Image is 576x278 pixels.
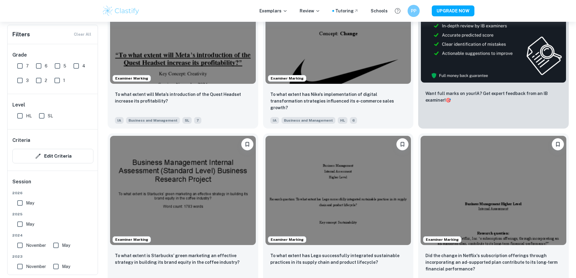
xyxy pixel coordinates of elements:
[423,237,461,242] span: Examiner Marking
[12,137,30,144] h6: Criteria
[12,254,93,259] span: 2023
[12,30,30,39] h6: Filters
[115,117,124,124] span: IA
[12,149,93,163] button: Edit Criteria
[82,63,85,69] span: 4
[113,76,151,81] span: Examiner Marking
[12,190,93,196] span: 2026
[26,113,32,119] span: HL
[48,113,53,119] span: SL
[12,233,93,238] span: 2024
[12,101,93,109] h6: Level
[115,91,251,104] p: To what extent will Meta’s introduction of the Quest Headset increase its profitability?
[45,77,47,84] span: 2
[26,221,34,227] span: May
[371,8,388,14] a: Schools
[335,8,359,14] a: Tutoring
[350,117,357,124] span: 6
[421,136,566,245] img: Business and Management IA example thumbnail: Did the change in Netflix's subscription
[62,242,70,249] span: May
[12,178,93,190] h6: Session
[268,76,306,81] span: Examiner Marking
[63,63,66,69] span: 5
[265,136,411,245] img: Business and Management IA example thumbnail: To what extent has Lego successfully int
[268,237,306,242] span: Examiner Marking
[182,117,192,124] span: SL
[281,117,335,124] span: Business and Management
[26,242,46,249] span: November
[270,91,406,111] p: To what extent has Nike's implementation of digital transformation strategies influenced its e-co...
[338,117,347,124] span: HL
[410,8,417,14] h6: PP
[102,5,140,17] img: Clastify logo
[270,252,406,266] p: To what extent has Lego successfully integrated sustainable practices in its supply chain and pro...
[113,237,151,242] span: Examiner Marking
[425,90,561,103] p: Want full marks on your IA ? Get expert feedback from an IB examiner!
[552,138,564,150] button: Bookmark
[259,8,288,14] p: Exemplars
[63,77,65,84] span: 1
[300,8,320,14] p: Review
[45,63,47,69] span: 6
[396,138,408,150] button: Bookmark
[115,252,251,266] p: To what extent is Starbucks’ green marketing an effective strategy in building its brand equity i...
[126,117,180,124] span: Business and Management
[26,77,29,84] span: 3
[26,200,34,206] span: May
[62,263,70,270] span: May
[26,63,29,69] span: 7
[425,252,561,272] p: Did the change in Netflix's subscription offerings through incorporating an ad-supported plan con...
[12,211,93,217] span: 2025
[270,117,279,124] span: IA
[408,5,420,17] button: PP
[12,51,93,59] h6: Grade
[446,98,451,103] span: 🎯
[241,138,253,150] button: Bookmark
[110,136,256,245] img: Business and Management IA example thumbnail: To what extent is Starbucks’ green marke
[392,6,403,16] button: Help and Feedback
[194,117,201,124] span: 7
[26,263,46,270] span: November
[432,5,474,16] button: UPGRADE NOW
